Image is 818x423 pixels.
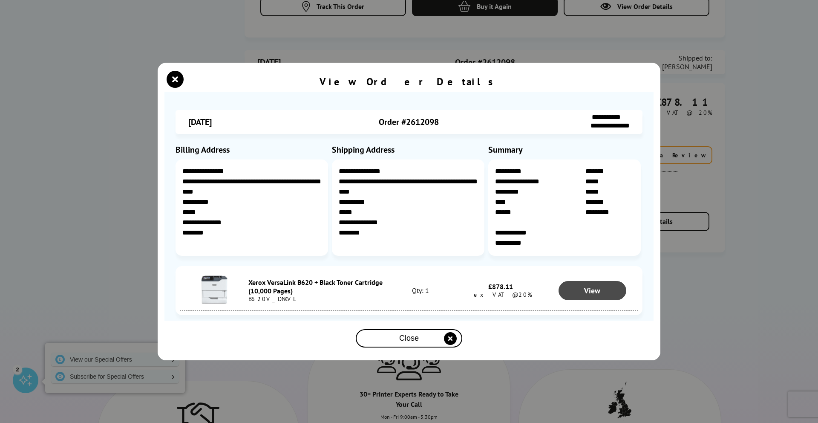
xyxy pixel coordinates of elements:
[488,144,642,155] div: Summary
[188,116,212,127] span: [DATE]
[176,144,330,155] div: Billing Address
[356,329,462,348] button: close modal
[248,278,386,295] div: Xerox VersaLink B620 + Black Toner Cartridge (10,000 Pages)
[399,334,419,343] span: Close
[169,73,181,86] button: close modal
[199,275,229,304] img: Xerox VersaLink B620 + Black Toner Cartridge (10,000 Pages)
[386,286,455,295] div: Qty: 1
[584,286,600,296] span: View
[379,116,439,127] span: Order #2612098
[320,75,498,88] div: View Order Details
[248,295,386,303] div: B620V_DNKVL
[559,281,627,300] a: View
[488,282,513,291] span: £878.11
[469,291,532,298] span: ex VAT @20%
[332,144,486,155] div: Shipping Address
